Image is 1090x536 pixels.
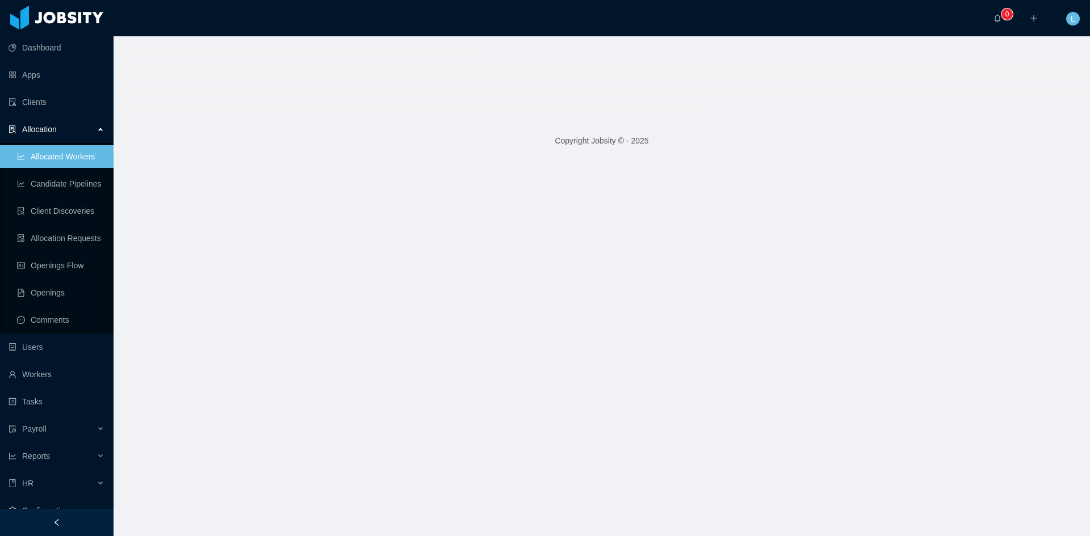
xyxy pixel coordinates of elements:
[1071,12,1075,26] span: L
[993,14,1001,22] i: icon: bell
[1030,14,1038,22] i: icon: plus
[22,125,57,134] span: Allocation
[9,36,104,59] a: icon: pie-chartDashboard
[1001,9,1013,20] sup: 0
[17,172,104,195] a: icon: line-chartCandidate Pipelines
[17,145,104,168] a: icon: line-chartAllocated Workers
[9,363,104,386] a: icon: userWorkers
[9,452,16,460] i: icon: line-chart
[9,425,16,433] i: icon: file-protect
[9,390,104,413] a: icon: profileTasks
[22,451,50,461] span: Reports
[17,309,104,331] a: icon: messageComments
[22,424,47,433] span: Payroll
[9,507,16,514] i: icon: setting
[9,125,16,133] i: icon: solution
[17,254,104,277] a: icon: idcardOpenings Flow
[9,64,104,86] a: icon: appstoreApps
[9,91,104,113] a: icon: auditClients
[22,506,69,515] span: Configuration
[9,336,104,358] a: icon: robotUsers
[17,281,104,304] a: icon: file-textOpenings
[22,479,33,488] span: HR
[17,227,104,250] a: icon: file-doneAllocation Requests
[9,479,16,487] i: icon: book
[114,121,1090,161] footer: Copyright Jobsity © - 2025
[17,200,104,222] a: icon: file-searchClient Discoveries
